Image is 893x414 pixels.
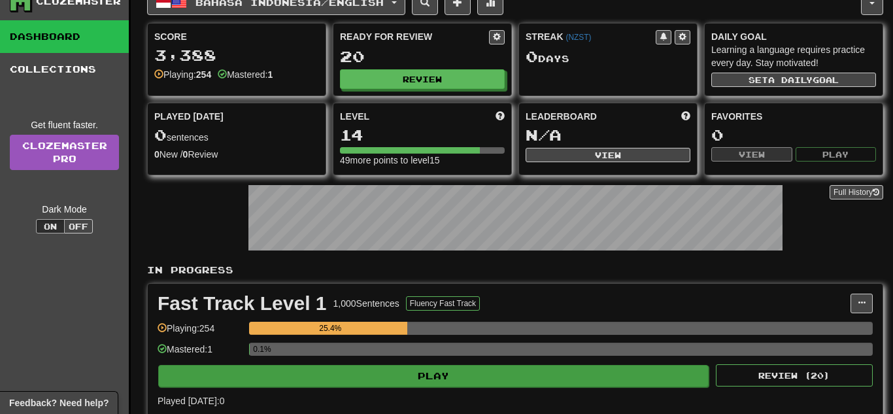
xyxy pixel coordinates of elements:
[711,127,876,143] div: 0
[830,185,883,199] button: Full History
[711,30,876,43] div: Daily Goal
[158,322,243,343] div: Playing: 254
[196,69,211,80] strong: 254
[154,148,319,161] div: New / Review
[711,147,792,162] button: View
[565,33,591,42] a: (NZST)
[36,219,65,233] button: On
[154,127,319,144] div: sentences
[10,203,119,216] div: Dark Mode
[218,68,273,81] div: Mastered:
[10,135,119,170] a: ClozemasterPro
[158,343,243,364] div: Mastered: 1
[526,30,656,43] div: Streak
[711,110,876,123] div: Favorites
[154,68,211,81] div: Playing:
[496,110,505,123] span: Score more points to level up
[154,110,224,123] span: Played [DATE]
[158,396,224,406] span: Played [DATE]: 0
[154,149,160,160] strong: 0
[716,364,873,387] button: Review (20)
[340,154,505,167] div: 49 more points to level 15
[526,148,690,162] button: View
[796,147,877,162] button: Play
[154,47,319,63] div: 3,388
[154,30,319,43] div: Score
[333,297,399,310] div: 1,000 Sentences
[526,126,562,144] span: N/A
[158,294,327,313] div: Fast Track Level 1
[340,110,369,123] span: Level
[768,75,813,84] span: a daily
[154,126,167,144] span: 0
[10,118,119,131] div: Get fluent faster.
[526,110,597,123] span: Leaderboard
[340,30,489,43] div: Ready for Review
[340,127,505,143] div: 14
[681,110,690,123] span: This week in points, UTC
[9,396,109,409] span: Open feedback widget
[267,69,273,80] strong: 1
[526,47,538,65] span: 0
[406,296,480,311] button: Fluency Fast Track
[711,73,876,87] button: Seta dailygoal
[183,149,188,160] strong: 0
[158,365,709,387] button: Play
[340,48,505,65] div: 20
[253,322,407,335] div: 25.4%
[340,69,505,89] button: Review
[711,43,876,69] div: Learning a language requires practice every day. Stay motivated!
[64,219,93,233] button: Off
[526,48,690,65] div: Day s
[147,264,883,277] p: In Progress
